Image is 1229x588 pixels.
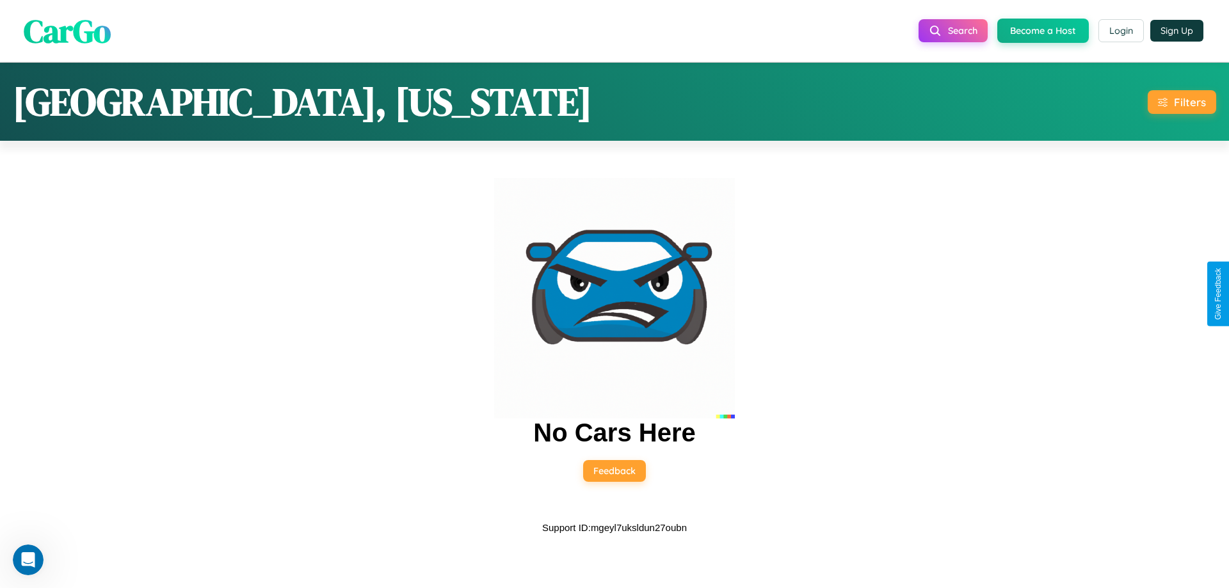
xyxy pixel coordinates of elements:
span: CarGo [24,8,111,52]
button: Search [919,19,988,42]
h1: [GEOGRAPHIC_DATA], [US_STATE] [13,75,592,128]
button: Sign Up [1150,20,1203,42]
button: Feedback [583,460,646,482]
iframe: Intercom live chat [13,544,44,575]
img: car [494,178,735,418]
span: Search [948,25,977,36]
button: Filters [1148,90,1216,114]
button: Login [1098,19,1144,42]
h2: No Cars Here [533,418,695,447]
p: Support ID: mgeyl7uksldun27oubn [542,519,687,536]
div: Give Feedback [1214,268,1223,320]
button: Become a Host [997,19,1089,43]
div: Filters [1174,95,1206,109]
